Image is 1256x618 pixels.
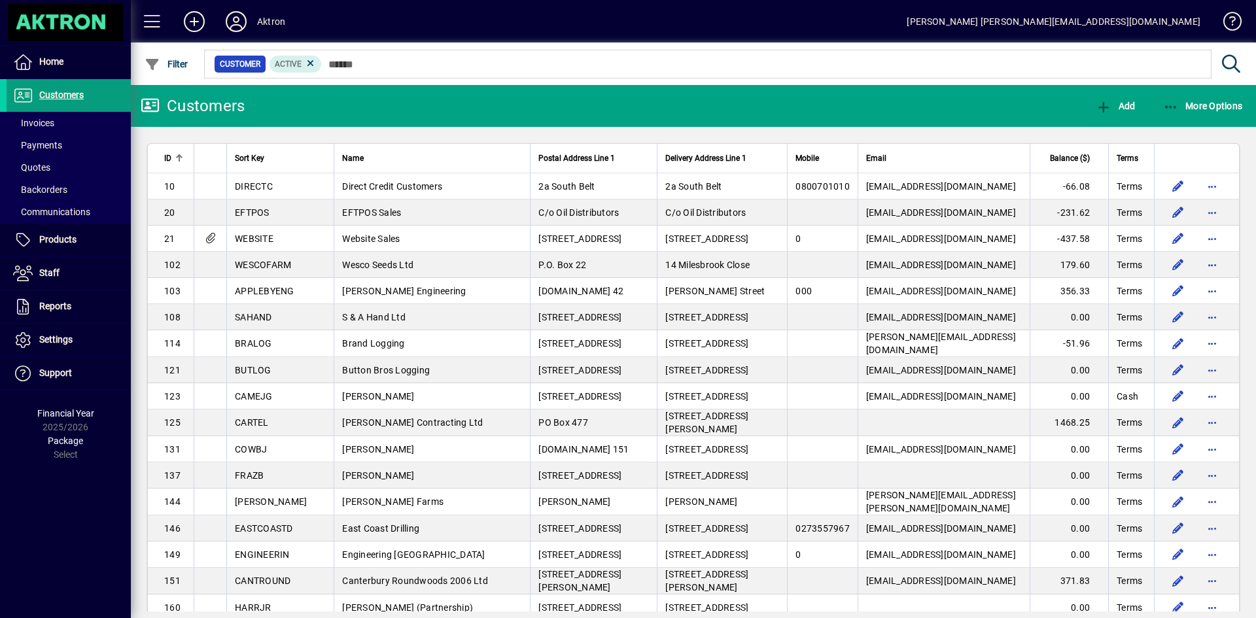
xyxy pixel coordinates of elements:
span: [EMAIL_ADDRESS][DOMAIN_NAME] [866,286,1016,296]
span: Engineering [GEOGRAPHIC_DATA] [342,549,485,560]
a: Invoices [7,112,131,134]
span: [STREET_ADDRESS] [538,391,621,402]
span: Package [48,436,83,446]
span: [PERSON_NAME] Farms [342,496,444,507]
button: Edit [1168,544,1189,565]
button: Edit [1168,465,1189,486]
button: Edit [1168,597,1189,618]
span: [EMAIL_ADDRESS][DOMAIN_NAME] [866,391,1016,402]
span: [STREET_ADDRESS] [538,365,621,375]
button: More options [1202,360,1223,381]
td: 179.60 [1030,252,1108,278]
span: [STREET_ADDRESS] [665,444,748,455]
button: Edit [1168,228,1189,249]
button: Edit [1168,412,1189,433]
button: Edit [1168,281,1189,301]
span: Email [866,151,886,165]
span: [STREET_ADDRESS] [538,549,621,560]
span: CAMEJG [235,391,273,402]
span: [EMAIL_ADDRESS][DOMAIN_NAME] [866,523,1016,534]
span: [PERSON_NAME][EMAIL_ADDRESS][PERSON_NAME][DOMAIN_NAME] [866,490,1016,513]
span: Filter [145,59,188,69]
span: Delivery Address Line 1 [665,151,746,165]
div: [PERSON_NAME] [PERSON_NAME][EMAIL_ADDRESS][DOMAIN_NAME] [907,11,1200,32]
div: Aktron [257,11,285,32]
button: Edit [1168,333,1189,354]
span: 0273557967 [795,523,850,534]
span: [STREET_ADDRESS] [538,602,621,613]
span: Terms [1117,416,1142,429]
span: 10 [164,181,175,192]
span: 103 [164,286,181,296]
span: [PERSON_NAME] Contracting Ltd [342,417,483,428]
span: [STREET_ADDRESS] [665,233,748,244]
button: Edit [1168,570,1189,591]
span: Terms [1117,311,1142,324]
td: -66.08 [1030,173,1108,199]
td: 356.33 [1030,278,1108,304]
span: Home [39,56,63,67]
a: Reports [7,290,131,323]
span: Direct Credit Customers [342,181,442,192]
span: Terms [1117,180,1142,193]
a: Knowledge Base [1213,3,1240,45]
button: Filter [141,52,192,76]
span: BUTLOG [235,365,271,375]
span: 14 Milesbrook Close [665,260,750,270]
span: Terms [1117,522,1142,535]
button: Edit [1168,360,1189,381]
span: Payments [13,140,62,150]
div: ID [164,151,186,165]
span: Button Bros Logging [342,365,430,375]
span: EFTPOS [235,207,270,218]
span: [STREET_ADDRESS] [538,470,621,481]
span: Customer [220,58,260,71]
span: Invoices [13,118,54,128]
span: [PERSON_NAME] [342,470,414,481]
td: 0.00 [1030,541,1108,568]
span: Canterbury Roundwoods 2006 Ltd [342,575,488,586]
a: Settings [7,324,131,356]
span: 000 [795,286,812,296]
button: More options [1202,202,1223,223]
div: Name [342,151,522,165]
span: [PERSON_NAME] [342,444,414,455]
span: SAHAND [235,312,272,322]
div: Balance ($) [1038,151,1102,165]
span: FRAZB [235,470,264,481]
td: -51.96 [1030,330,1108,357]
span: Terms [1117,601,1142,614]
button: Edit [1168,518,1189,539]
td: 1468.25 [1030,409,1108,436]
span: More Options [1163,101,1243,111]
span: [PERSON_NAME] (Partnership) [342,602,473,613]
span: Brand Logging [342,338,404,349]
span: Wesco Seeds Ltd [342,260,413,270]
td: 0.00 [1030,357,1108,383]
span: [STREET_ADDRESS][PERSON_NAME] [665,411,748,434]
span: [DOMAIN_NAME] 151 [538,444,629,455]
span: Terms [1117,495,1142,508]
span: Name [342,151,364,165]
td: 0.00 [1030,489,1108,515]
span: 144 [164,496,181,507]
td: 0.00 [1030,515,1108,541]
span: [STREET_ADDRESS] [665,549,748,560]
span: 0800701010 [795,181,850,192]
button: Profile [215,10,257,33]
div: Customers [141,95,245,116]
span: [EMAIL_ADDRESS][DOMAIN_NAME] [866,181,1016,192]
span: [STREET_ADDRESS] [538,523,621,534]
span: Terms [1117,364,1142,377]
a: Products [7,224,131,256]
span: Cash [1117,390,1138,403]
button: More options [1202,281,1223,301]
span: [STREET_ADDRESS] [665,312,748,322]
div: Email [866,151,1022,165]
span: [STREET_ADDRESS][PERSON_NAME] [538,569,621,592]
button: Edit [1168,386,1189,407]
td: 0.00 [1030,462,1108,489]
span: Sort Key [235,151,264,165]
button: More Options [1160,94,1246,118]
span: 20 [164,207,175,218]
